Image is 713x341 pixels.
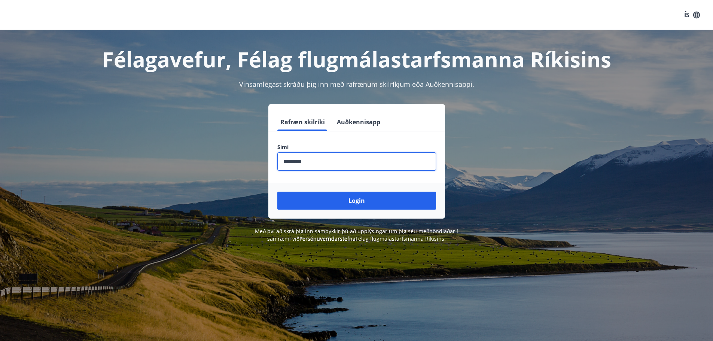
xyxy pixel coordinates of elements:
a: Persónuverndarstefna [299,235,356,242]
button: Rafræn skilríki [277,113,328,131]
label: Sími [277,143,436,151]
button: ÍS [680,8,704,22]
button: Login [277,192,436,210]
h1: Félagavefur, Félag flugmálastarfsmanna Ríkisins [96,45,617,73]
span: Með því að skrá þig inn samþykkir þú að upplýsingar um þig séu meðhöndlaðar í samræmi við Félag f... [255,228,458,242]
button: Auðkennisapp [334,113,383,131]
span: Vinsamlegast skráðu þig inn með rafrænum skilríkjum eða Auðkennisappi. [239,80,474,89]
